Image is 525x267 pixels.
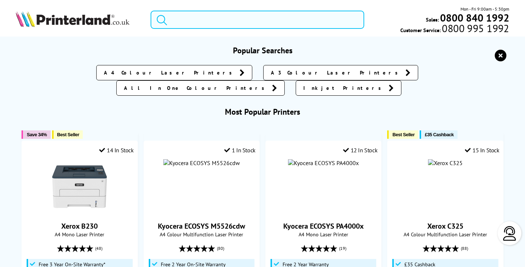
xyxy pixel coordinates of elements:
a: Kyocera ECOSYS M5526cdw [158,221,245,231]
span: A4 Colour Multifunction Laser Printer [148,231,256,238]
button: Best Seller [52,130,83,139]
a: Printerland Logo [16,11,141,28]
span: (80) [217,241,224,255]
h3: Popular Searches [16,45,509,56]
a: Xerox C325 [427,221,463,231]
span: (88) [461,241,468,255]
span: Sales: [426,16,439,23]
span: Mon - Fri 9:00am - 5:30pm [460,5,509,12]
span: Best Seller [57,132,79,137]
button: Save 34% [22,130,50,139]
span: 0800 995 1992 [441,25,509,32]
div: 1 In Stock [224,146,256,154]
a: Inkjet Printers [296,80,401,96]
a: A4 Colour Laser Printers [96,65,252,80]
a: 0800 840 1992 [439,14,509,21]
img: Kyocera ECOSYS M5526cdw [163,159,240,167]
span: (48) [95,241,102,255]
span: Inkjet Printers [303,84,385,92]
button: Best Seller [387,130,418,139]
div: 12 In Stock [343,146,377,154]
img: Kyocera ECOSYS PA4000x [288,159,359,167]
span: Customer Service: [400,25,509,34]
span: A4 Mono Laser Printer [26,231,133,238]
span: All In One Colour Printers [124,84,268,92]
span: A3 Colour Laser Printers [271,69,402,76]
span: A4 Colour Multifunction Laser Printer [391,231,499,238]
button: £35 Cashback [420,130,457,139]
a: Kyocera ECOSYS PA4000x [283,221,364,231]
img: Xerox C325 [428,159,463,167]
span: £35 Cashback [425,132,454,137]
a: Xerox B230 [52,208,107,215]
img: Xerox B230 [52,159,107,214]
div: 14 In Stock [99,146,133,154]
h3: Most Popular Printers [16,107,509,117]
span: A4 Mono Laser Printer [269,231,377,238]
span: A4 Colour Laser Printers [104,69,236,76]
img: Printerland Logo [16,11,129,27]
a: All In One Colour Printers [116,80,285,96]
div: 15 In Stock [465,146,499,154]
input: Search product or brand [151,11,364,29]
span: (19) [339,241,346,255]
img: user-headset-light.svg [502,226,517,241]
a: Xerox B230 [61,221,98,231]
span: Save 34% [27,132,47,137]
a: A3 Colour Laser Printers [263,65,418,80]
span: Best Seller [392,132,415,137]
b: 0800 840 1992 [440,11,509,24]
